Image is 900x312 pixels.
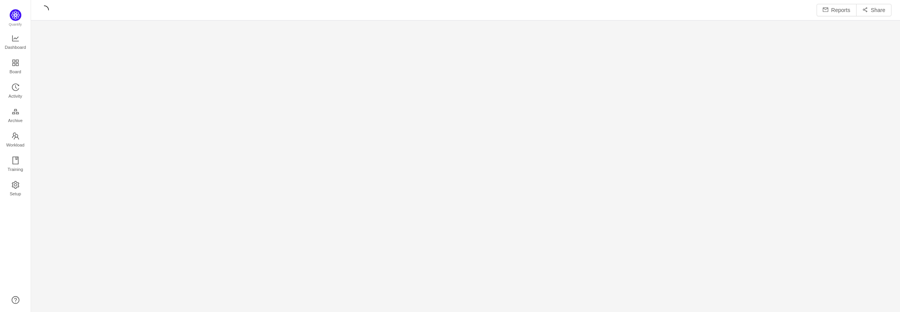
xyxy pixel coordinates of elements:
button: icon: mailReports [817,4,857,16]
i: icon: setting [12,181,19,189]
span: Training [7,162,23,177]
a: Dashboard [12,35,19,50]
a: Activity [12,84,19,99]
a: Board [12,59,19,75]
i: icon: history [12,83,19,91]
i: icon: team [12,132,19,140]
span: Board [10,64,21,79]
a: Training [12,157,19,172]
span: Quantify [9,22,22,26]
span: Setup [10,186,21,202]
i: icon: line-chart [12,34,19,42]
i: icon: appstore [12,59,19,67]
span: Archive [8,113,22,128]
a: icon: question-circle [12,296,19,304]
i: icon: book [12,157,19,164]
span: Workload [6,137,24,153]
button: icon: share-altShare [856,4,891,16]
a: Setup [12,181,19,197]
span: Activity [9,88,22,104]
i: icon: gold [12,108,19,115]
a: Workload [12,133,19,148]
a: Archive [12,108,19,124]
img: Quantify [10,9,21,21]
i: icon: loading [40,5,49,15]
span: Dashboard [5,40,26,55]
